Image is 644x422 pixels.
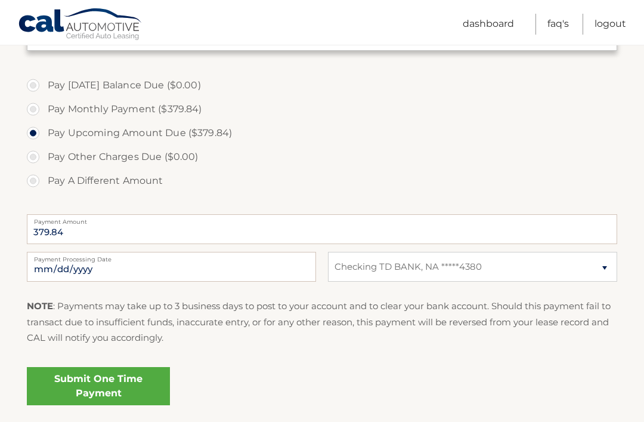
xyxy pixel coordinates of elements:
[27,367,170,405] a: Submit One Time Payment
[27,145,617,169] label: Pay Other Charges Due ($0.00)
[27,97,617,121] label: Pay Monthly Payment ($379.84)
[27,298,617,346] p: : Payments may take up to 3 business days to post to your account and to clear your bank account....
[27,214,617,244] input: Payment Amount
[27,73,617,97] label: Pay [DATE] Balance Due ($0.00)
[27,169,617,193] label: Pay A Different Amount
[18,8,143,42] a: Cal Automotive
[27,214,617,224] label: Payment Amount
[27,300,53,312] strong: NOTE
[595,14,626,35] a: Logout
[547,14,569,35] a: FAQ's
[27,252,316,282] input: Payment Date
[27,121,617,145] label: Pay Upcoming Amount Due ($379.84)
[27,252,316,261] label: Payment Processing Date
[463,14,514,35] a: Dashboard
